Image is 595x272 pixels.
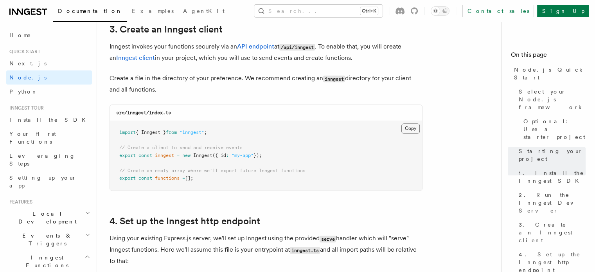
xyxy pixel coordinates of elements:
span: Inngest [193,153,212,158]
span: const [138,153,152,158]
a: Starting your project [516,144,586,166]
h4: On this page [511,50,586,63]
code: inngest.ts [290,247,320,254]
span: Documentation [58,8,122,14]
span: const [138,175,152,181]
button: Events & Triggers [6,229,92,250]
a: Home [6,28,92,42]
span: Starting your project [519,147,586,163]
a: Node.js [6,70,92,85]
button: Search...Ctrl+K [254,5,383,17]
span: Examples [132,8,174,14]
a: AgentKit [178,2,229,21]
a: Examples [127,2,178,21]
span: }); [253,153,262,158]
code: serve [320,236,336,242]
span: Features [6,199,32,205]
span: 3. Create an Inngest client [519,221,586,244]
a: Next.js [6,56,92,70]
a: Node.js Quick Start [511,63,586,85]
span: ({ id [212,153,226,158]
span: = [182,175,185,181]
a: Install the SDK [6,113,92,127]
span: from [166,130,177,135]
span: export [119,175,136,181]
span: Next.js [9,60,47,67]
span: "my-app" [232,153,253,158]
a: 2. Run the Inngest Dev Server [516,188,586,218]
code: src/inngest/index.ts [116,110,171,115]
span: Select your Node.js framework [519,88,586,111]
span: Home [9,31,31,39]
span: Install the SDK [9,117,90,123]
a: Leveraging Steps [6,149,92,171]
span: AgentKit [183,8,225,14]
a: Contact sales [462,5,534,17]
span: 1. Install the Inngest SDK [519,169,586,185]
span: Inngest tour [6,105,44,111]
span: Your first Functions [9,131,56,145]
span: inngest [155,153,174,158]
span: "inngest" [180,130,204,135]
span: // Create an empty array where we'll export future Inngest functions [119,168,306,173]
a: Inngest client [116,54,155,61]
a: Setting up your app [6,171,92,193]
span: // Create a client to send and receive events [119,145,243,150]
span: []; [185,175,193,181]
p: Create a file in the directory of your preference. We recommend creating an directory for your cl... [110,73,422,95]
a: 3. Create an Inngest client [110,24,223,35]
span: Optional: Use a starter project [523,117,586,141]
a: Python [6,85,92,99]
kbd: Ctrl+K [360,7,378,15]
a: API endpoint [237,43,274,50]
a: 3. Create an Inngest client [516,218,586,247]
span: = [177,153,180,158]
span: Python [9,88,38,95]
span: new [182,153,191,158]
a: 4. Set up the Inngest http endpoint [110,216,260,227]
span: export [119,153,136,158]
a: Documentation [53,2,127,22]
span: import [119,130,136,135]
p: Using your existing Express.js server, we'll set up Inngest using the provided handler which will... [110,233,422,267]
code: inngest [323,76,345,82]
span: Events & Triggers [6,232,85,247]
a: Select your Node.js framework [516,85,586,114]
a: Optional: Use a starter project [520,114,586,144]
span: Inngest Functions [6,254,84,269]
span: ; [204,130,207,135]
span: Setting up your app [9,175,77,189]
span: Quick start [6,49,40,55]
code: /api/inngest [279,44,315,50]
span: : [226,153,229,158]
a: Sign Up [537,5,589,17]
a: 1. Install the Inngest SDK [516,166,586,188]
span: Node.js Quick Start [514,66,586,81]
span: Local Development [6,210,85,225]
span: { Inngest } [136,130,166,135]
span: Node.js [9,74,47,81]
a: Your first Functions [6,127,92,149]
span: 2. Run the Inngest Dev Server [519,191,586,214]
button: Local Development [6,207,92,229]
button: Copy [401,123,420,133]
button: Toggle dark mode [431,6,449,16]
span: Leveraging Steps [9,153,75,167]
span: functions [155,175,180,181]
p: Inngest invokes your functions securely via an at . To enable that, you will create an in your pr... [110,41,422,63]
